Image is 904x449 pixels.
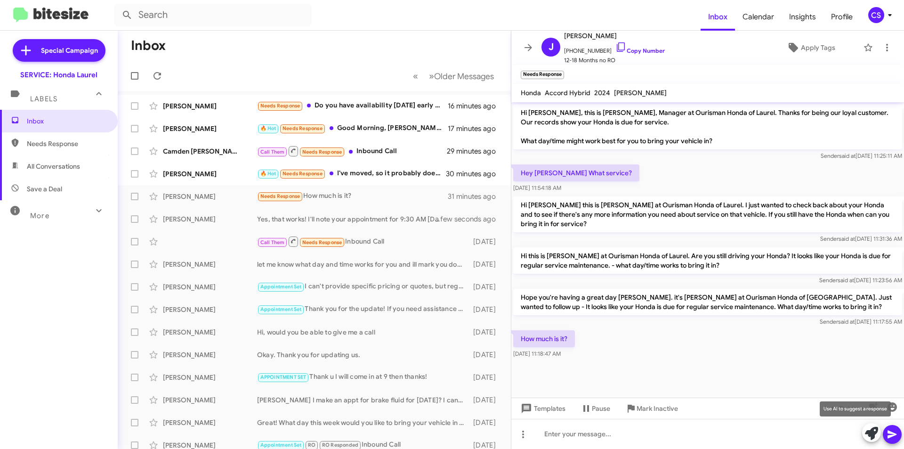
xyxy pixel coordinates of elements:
[27,139,107,148] span: Needs Response
[260,125,276,131] span: 🔥 Hot
[521,89,541,97] span: Honda
[163,169,257,179] div: [PERSON_NAME]
[407,66,424,86] button: Previous
[260,374,307,380] span: APPOINTMENT SET
[519,400,565,417] span: Templates
[163,260,257,269] div: [PERSON_NAME]
[701,3,735,31] a: Inbox
[564,41,665,56] span: [PHONE_NUMBER]
[434,71,494,82] span: Older Messages
[592,400,610,417] span: Pause
[549,40,554,55] span: J
[801,39,835,56] span: Apply Tags
[27,184,62,194] span: Save a Deal
[257,260,468,269] div: let me know what day and time works for you and ill mark you down.
[821,152,902,159] span: Sender [DATE] 11:25:11 AM
[513,289,902,315] p: Hope you're having a great day [PERSON_NAME]. it's [PERSON_NAME] at Ourisman Honda of [GEOGRAPHIC...
[257,304,468,315] div: Thank you for the update! If you need assistance in the future, feel free to reach out. Have a gr...
[468,373,503,382] div: [DATE]
[564,30,665,41] span: [PERSON_NAME]
[868,7,884,23] div: CS
[408,66,500,86] nav: Page navigation example
[30,212,49,220] span: More
[468,327,503,337] div: [DATE]
[163,147,257,156] div: Camden [PERSON_NAME]
[513,164,639,181] p: Hey [PERSON_NAME] What service?
[260,193,300,199] span: Needs Response
[30,95,57,103] span: Labels
[545,89,590,97] span: Accord Hybrid
[513,104,902,149] p: Hi [PERSON_NAME], this is [PERSON_NAME], Manager at Ourisman Honda of Laurel. Thanks for being ou...
[282,125,323,131] span: Needs Response
[13,39,105,62] a: Special Campaign
[447,169,503,179] div: 30 minutes ago
[163,282,257,292] div: [PERSON_NAME]
[735,3,782,31] span: Calendar
[27,116,107,126] span: Inbox
[41,46,98,55] span: Special Campaign
[448,101,503,111] div: 16 minutes ago
[260,149,285,155] span: Call Them
[423,66,500,86] button: Next
[163,305,257,314] div: [PERSON_NAME]
[413,70,418,82] span: «
[468,260,503,269] div: [DATE]
[257,350,468,359] div: Okay. Thank you for updating us.
[163,214,257,224] div: [PERSON_NAME]
[257,418,468,427] div: Great! What day this week would you like to bring your vehicle in for service in the afternoon?
[257,372,468,383] div: Thank u I will come in at 9 then thanks!
[615,47,665,54] a: Copy Number
[27,162,80,171] span: All Conversations
[468,350,503,359] div: [DATE]
[257,145,447,157] div: Inbound Call
[257,327,468,337] div: Hi, would you be able to give me a call
[114,4,312,26] input: Search
[163,395,257,405] div: [PERSON_NAME]
[468,237,503,246] div: [DATE]
[260,284,302,290] span: Appointment Set
[257,168,447,179] div: I've moved, so it probably doesn't make sense to bring it there.
[564,56,665,65] span: 12-18 Months no RO
[839,152,856,159] span: said at
[820,401,891,416] div: Use AI to suggest a response
[260,239,285,245] span: Call Them
[782,3,823,31] a: Insights
[429,70,434,82] span: »
[448,124,503,133] div: 17 minutes ago
[573,400,618,417] button: Pause
[513,350,561,357] span: [DATE] 11:18:47 AM
[823,3,860,31] a: Profile
[513,330,575,347] p: How much is it?
[322,442,358,448] span: RO Responded
[838,318,855,325] span: said at
[468,282,503,292] div: [DATE]
[521,71,564,79] small: Needs Response
[819,277,902,284] span: Sender [DATE] 11:23:56 AM
[618,400,686,417] button: Mark Inactive
[163,327,257,337] div: [PERSON_NAME]
[762,39,859,56] button: Apply Tags
[163,418,257,427] div: [PERSON_NAME]
[163,124,257,133] div: [PERSON_NAME]
[838,277,854,284] span: said at
[447,147,503,156] div: 29 minutes ago
[163,373,257,382] div: [PERSON_NAME]
[282,171,323,177] span: Needs Response
[448,192,503,201] div: 31 minutes ago
[513,196,902,232] p: Hi [PERSON_NAME] this is [PERSON_NAME] at Ourisman Honda of Laurel. I just wanted to check back a...
[163,350,257,359] div: [PERSON_NAME]
[260,103,300,109] span: Needs Response
[257,395,468,405] div: [PERSON_NAME] I make an appt for brake fluid for [DATE]? I can leave the car [DATE] night with th...
[257,236,468,247] div: Inbound Call
[468,418,503,427] div: [DATE]
[511,400,573,417] button: Templates
[163,192,257,201] div: [PERSON_NAME]
[468,305,503,314] div: [DATE]
[131,38,166,53] h1: Inbox
[820,318,902,325] span: Sender [DATE] 11:17:55 AM
[614,89,667,97] span: [PERSON_NAME]
[163,101,257,111] div: [PERSON_NAME]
